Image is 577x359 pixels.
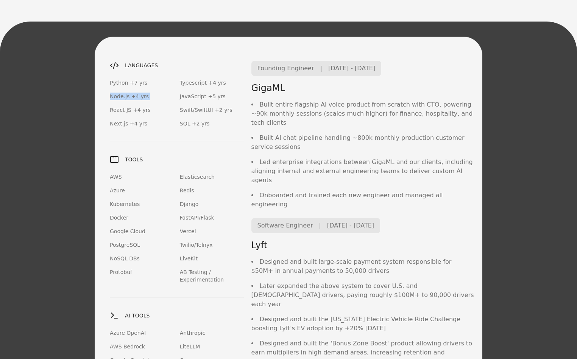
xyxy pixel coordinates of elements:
div: Docker [110,214,128,221]
div: AB Testing / Experimentation [180,268,244,283]
div: FastAPI/Flask [180,214,214,221]
div: GigaML [251,82,475,94]
div: LiveKit [180,255,198,262]
div: Typescript +4 yrs [180,79,226,87]
div: Django [180,200,199,208]
li: Designed and built large-scale payment system responsible for $50M+ in annual payments to 50,000 ... [251,257,475,275]
div: Azure [110,187,125,194]
li: Built entire flagship AI voice product from scratch with CTO, powering ~90k monthly sessions (sca... [251,100,475,127]
li: Built AI chat pipeline handling ~800k monthly production customer service sessions [251,133,475,152]
div: [DATE] - [DATE] [328,64,375,73]
div: AWS Bedrock [110,343,145,350]
div: | [320,64,322,73]
div: SQL +2 yrs [180,120,210,127]
div: JavaScript +5 yrs [180,93,226,100]
div: Google Cloud [110,227,145,235]
div: LiteLLM [180,343,200,350]
div: AWS [110,173,122,181]
div: LANGUAGES [125,62,158,69]
div: Next.js +4 yrs [110,120,147,127]
div: Software Engineer [257,221,313,230]
div: [DATE] - [DATE] [327,221,374,230]
li: Led enterprise integrations between GigaML and our clients, including aligning internal and exter... [251,158,475,185]
div: Python +7 yrs [110,79,147,87]
div: Elasticsearch [180,173,215,181]
li: Onboarded and trained each new engineer and managed all engineering [251,191,475,209]
div: PostgreSQL [110,241,140,249]
li: Designed and built the [US_STATE] Electric Vehicle Ride Challenge boosting Lyft's EV adoption by ... [251,315,475,333]
div: Redis [180,187,194,194]
div: Azure OpenAI [110,329,146,337]
div: Founding Engineer [257,64,314,73]
div: Swift/SwiftUI +2 yrs [180,106,232,114]
div: Node.js +4 yrs [110,93,149,100]
li: Later expanded the above system to cover U.S. and [DEMOGRAPHIC_DATA] drivers, paying roughly $100... [251,282,475,309]
div: Protobuf [110,268,132,276]
div: Kubernetes [110,200,140,208]
div: Vercel [180,227,196,235]
div: React JS +4 yrs [110,106,151,114]
div: TOOLS [125,156,143,163]
div: AI TOOLS [125,312,150,319]
div: NoSQL DBs [110,255,140,262]
div: Lyft [251,239,475,251]
div: | [319,221,321,230]
div: Twilio/Telnyx [180,241,213,249]
div: Anthropic [180,329,205,337]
